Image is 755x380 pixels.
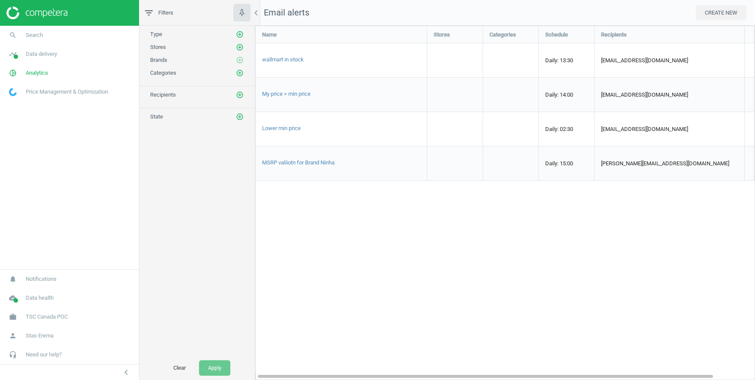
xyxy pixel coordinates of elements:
[262,56,304,63] span: wallmart in stock
[150,31,162,37] span: Type
[545,31,568,39] span: Schedule
[150,91,176,98] span: Recipients
[26,50,57,58] span: Data delivery
[236,43,244,52] button: add_circle_outline
[251,8,261,18] i: chevron_left
[6,6,67,19] img: ajHJNr6hYgQAAAAASUVORK5CYII=
[5,27,21,43] i: search
[601,91,688,98] span: [EMAIL_ADDRESS][DOMAIN_NAME]
[601,126,688,132] span: [EMAIL_ADDRESS][DOMAIN_NAME]
[262,125,301,131] span: Lower min price
[236,112,244,121] button: add_circle_outline
[236,69,244,77] i: add_circle_outline
[26,31,43,39] span: Search
[236,69,244,77] button: add_circle_outline
[5,347,21,363] i: headset_mic
[601,57,688,64] span: [EMAIL_ADDRESS][DOMAIN_NAME]
[5,46,21,62] i: timeline
[150,57,167,63] span: Brands
[150,44,166,50] span: Stores
[262,31,277,39] span: Name
[601,31,627,39] span: Recipients
[150,70,176,76] span: Categories
[26,275,57,283] span: Notifications
[158,9,173,17] span: Filters
[236,30,244,38] i: add_circle_outline
[236,91,244,99] button: add_circle_outline
[5,309,21,325] i: work
[26,351,62,359] span: Need our help?
[236,56,244,64] button: add_circle_outline
[545,91,573,98] span: Daily: 14:00
[434,31,450,39] span: Stores
[545,57,573,64] span: Daily: 13:30
[9,88,17,96] img: wGWNvw8QSZomAAAAABJRU5ErkJggg==
[262,91,311,97] span: My price > min price
[5,271,21,287] i: notifications
[26,69,48,77] span: Analytics
[545,160,573,167] span: Daily: 15:00
[26,332,54,340] span: Stas Erema
[5,290,21,306] i: cloud_done
[150,113,163,120] span: State
[115,367,137,378] button: chevron_left
[26,313,68,321] span: TSC Canada POC
[696,5,746,21] button: CREATE NEW
[5,65,21,81] i: pie_chart_outlined
[5,328,21,344] i: person
[236,56,244,64] i: add_circle_outline
[236,30,244,39] button: add_circle_outline
[489,31,516,39] span: Categories
[164,360,195,376] button: Clear
[236,43,244,51] i: add_circle_outline
[264,7,309,18] span: Email alerts
[236,91,244,99] i: add_circle_outline
[601,160,729,167] span: [PERSON_NAME][EMAIL_ADDRESS][DOMAIN_NAME]
[26,294,54,302] span: Data health
[199,360,230,376] button: Apply
[144,8,154,18] i: filter_list
[26,88,108,96] span: Price Management & Optimization
[121,367,131,377] i: chevron_left
[236,113,244,121] i: add_circle_outline
[262,159,335,166] span: MSRP valiiotn for Brand Ninha
[545,126,573,132] span: Daily: 02:30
